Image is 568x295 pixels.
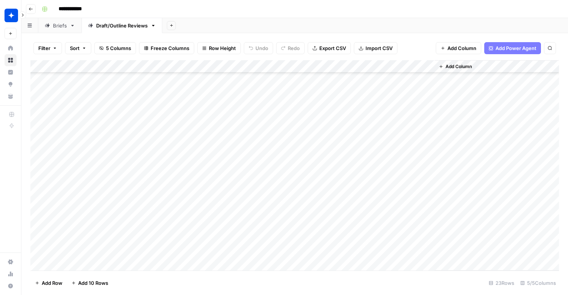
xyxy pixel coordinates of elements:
button: Sort [65,42,91,54]
span: Export CSV [319,44,346,52]
button: Freeze Columns [139,42,194,54]
span: Add 10 Rows [78,279,108,287]
button: Help + Support [5,280,17,292]
div: Briefs [53,22,67,29]
div: Draft/Outline Reviews [96,22,148,29]
span: Filter [38,44,50,52]
span: Freeze Columns [151,44,189,52]
button: Export CSV [308,42,351,54]
button: 5 Columns [94,42,136,54]
span: Add Row [42,279,62,287]
a: Usage [5,268,17,280]
button: Workspace: Wiz [5,6,17,25]
span: Sort [70,44,80,52]
a: Settings [5,256,17,268]
span: Row Height [209,44,236,52]
span: Redo [288,44,300,52]
button: Add 10 Rows [67,277,113,289]
a: Insights [5,66,17,78]
span: Add Power Agent [495,44,536,52]
button: Filter [33,42,62,54]
button: Add Column [436,62,475,71]
button: Import CSV [354,42,397,54]
button: Row Height [197,42,241,54]
span: Import CSV [366,44,393,52]
span: Add Column [447,44,476,52]
a: Home [5,42,17,54]
div: 5/5 Columns [517,277,559,289]
button: Add Column [436,42,481,54]
a: Opportunities [5,78,17,90]
button: Redo [276,42,305,54]
button: Add Row [30,277,67,289]
div: 23 Rows [486,277,517,289]
img: Wiz Logo [5,9,18,22]
a: Browse [5,54,17,66]
a: Draft/Outline Reviews [82,18,162,33]
button: Undo [244,42,273,54]
a: Briefs [38,18,82,33]
span: Undo [255,44,268,52]
span: 5 Columns [106,44,131,52]
span: Add Column [446,63,472,70]
button: Add Power Agent [484,42,541,54]
a: Your Data [5,90,17,102]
